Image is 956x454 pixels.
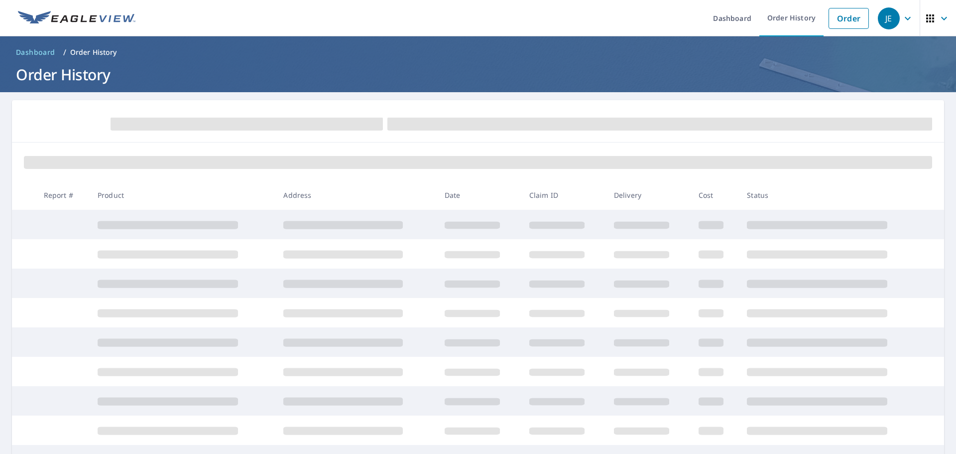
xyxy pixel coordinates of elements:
[275,180,436,210] th: Address
[18,11,135,26] img: EV Logo
[36,180,90,210] th: Report #
[878,7,900,29] div: JE
[12,44,944,60] nav: breadcrumb
[437,180,521,210] th: Date
[739,180,925,210] th: Status
[606,180,691,210] th: Delivery
[521,180,606,210] th: Claim ID
[691,180,739,210] th: Cost
[16,47,55,57] span: Dashboard
[829,8,869,29] a: Order
[90,180,275,210] th: Product
[70,47,117,57] p: Order History
[12,44,59,60] a: Dashboard
[63,46,66,58] li: /
[12,64,944,85] h1: Order History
